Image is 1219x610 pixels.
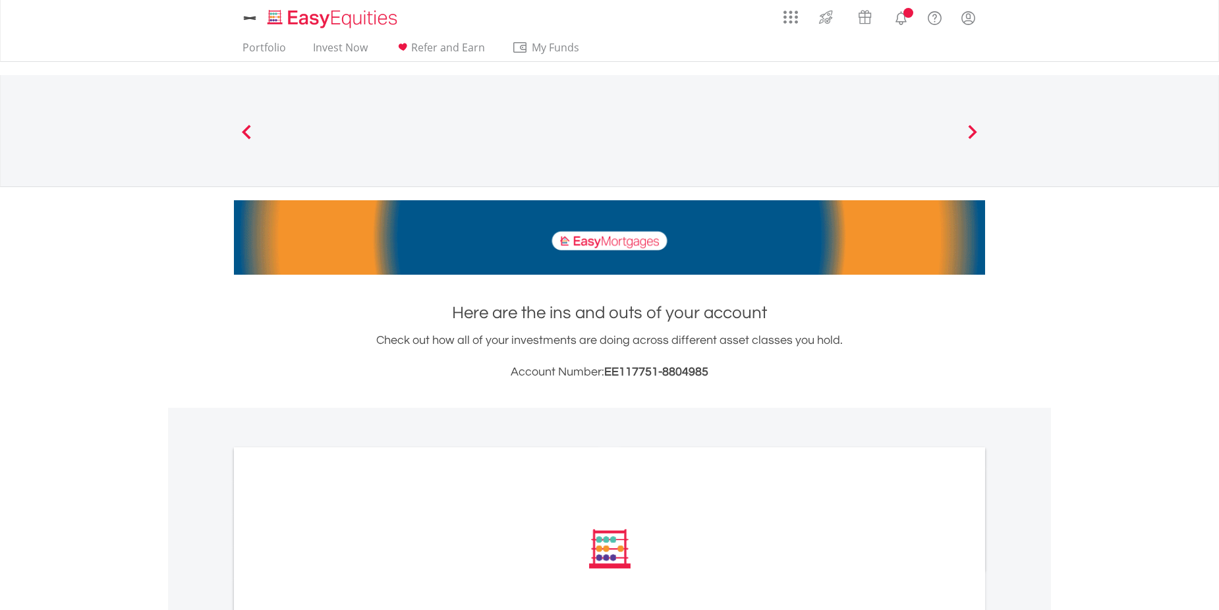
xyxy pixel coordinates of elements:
a: Notifications [884,3,918,30]
span: Refer and Earn [411,40,485,55]
span: My Funds [512,39,598,56]
a: FAQ's and Support [918,3,951,30]
a: My Profile [951,3,985,32]
a: Portfolio [237,41,291,61]
a: Invest Now [308,41,373,61]
img: EasyMortage Promotion Banner [234,200,985,275]
span: EE117751-8804985 [604,366,708,378]
img: EasyEquities_Logo.png [265,8,403,30]
img: grid-menu-icon.svg [783,10,798,24]
div: Check out how all of your investments are doing across different asset classes you hold. [234,331,985,381]
a: AppsGrid [775,3,807,24]
h3: Account Number: [234,363,985,381]
img: vouchers-v2.svg [854,7,876,28]
a: Refer and Earn [389,41,490,61]
h1: Here are the ins and outs of your account [234,301,985,325]
a: Home page [262,3,403,30]
img: thrive-v2.svg [815,7,837,28]
a: Vouchers [845,3,884,28]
